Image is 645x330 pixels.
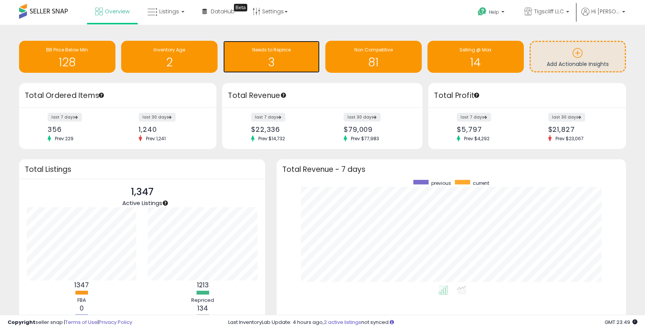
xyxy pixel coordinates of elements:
i: Get Help [477,7,487,16]
h3: Total Profit [434,90,620,101]
div: Tooltip anchor [473,92,480,99]
div: Last InventoryLab Update: 4 hours ago, not synced. [228,319,637,326]
h3: Total Revenue [228,90,417,101]
h1: 128 [23,56,112,69]
div: $22,336 [251,125,317,133]
label: last 30 days [548,113,585,122]
a: Inventory Age 2 [121,41,218,73]
a: Help [472,1,512,25]
h3: Total Listings [25,167,259,172]
a: Hi [PERSON_NAME] [581,8,625,25]
a: 2 active listings [324,319,361,326]
span: Prev: 229 [51,135,77,142]
div: FBA [59,297,104,304]
div: $5,797 [457,125,521,133]
span: BB Price Below Min [46,46,88,53]
span: Inventory Age [154,46,185,53]
h3: Total Revenue - 7 days [282,167,620,172]
a: BB Price Below Min 128 [19,41,115,73]
b: 134 [197,304,208,313]
span: Listings [159,8,179,15]
span: Prev: $23,067 [552,135,587,142]
a: Terms of Use [65,319,98,326]
span: Non Competitive [354,46,393,53]
h1: 81 [329,56,418,69]
div: Tooltip anchor [162,200,169,207]
label: last 7 days [251,113,285,122]
b: 1347 [74,280,89,290]
span: Active Listings [122,199,162,207]
span: Tigscliff LLC [534,8,564,15]
span: Prev: 1,241 [142,135,170,142]
div: Repriced [180,297,226,304]
span: Prev: $14,732 [254,135,289,142]
span: Help [489,9,499,15]
span: Needs to Reprice [252,46,291,53]
span: Prev: $77,983 [347,135,383,142]
a: Selling @ Max 14 [427,41,524,73]
b: 1213 [197,280,209,290]
i: Click here to read more about un-synced listings. [390,320,394,325]
div: 1,240 [139,125,203,133]
div: Tooltip anchor [98,92,105,99]
a: Needs to Reprice 3 [223,41,320,73]
p: 1,347 [122,185,162,199]
div: 356 [48,125,112,133]
span: 2025-08-15 23:49 GMT [605,319,637,326]
span: current [473,180,489,186]
h1: 14 [431,56,520,69]
span: Hi [PERSON_NAME] [591,8,620,15]
div: $79,009 [344,125,409,133]
b: 0 [80,304,84,313]
a: Privacy Policy [99,319,132,326]
label: last 30 days [344,113,381,122]
h1: 2 [125,56,214,69]
span: Overview [105,8,130,15]
span: DataHub [211,8,235,15]
label: last 30 days [139,113,176,122]
h1: 3 [227,56,316,69]
span: Prev: $4,292 [460,135,493,142]
div: Tooltip anchor [280,92,287,99]
div: $21,827 [548,125,613,133]
a: Add Actionable Insights [531,42,625,71]
h3: Total Ordered Items [25,90,211,101]
span: previous [431,180,451,186]
strong: Copyright [8,319,35,326]
span: Selling @ Max [459,46,491,53]
div: Tooltip anchor [234,4,247,11]
label: last 7 days [48,113,82,122]
label: last 7 days [457,113,491,122]
a: Non Competitive 81 [325,41,422,73]
span: Add Actionable Insights [547,60,609,68]
div: seller snap | | [8,319,132,326]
